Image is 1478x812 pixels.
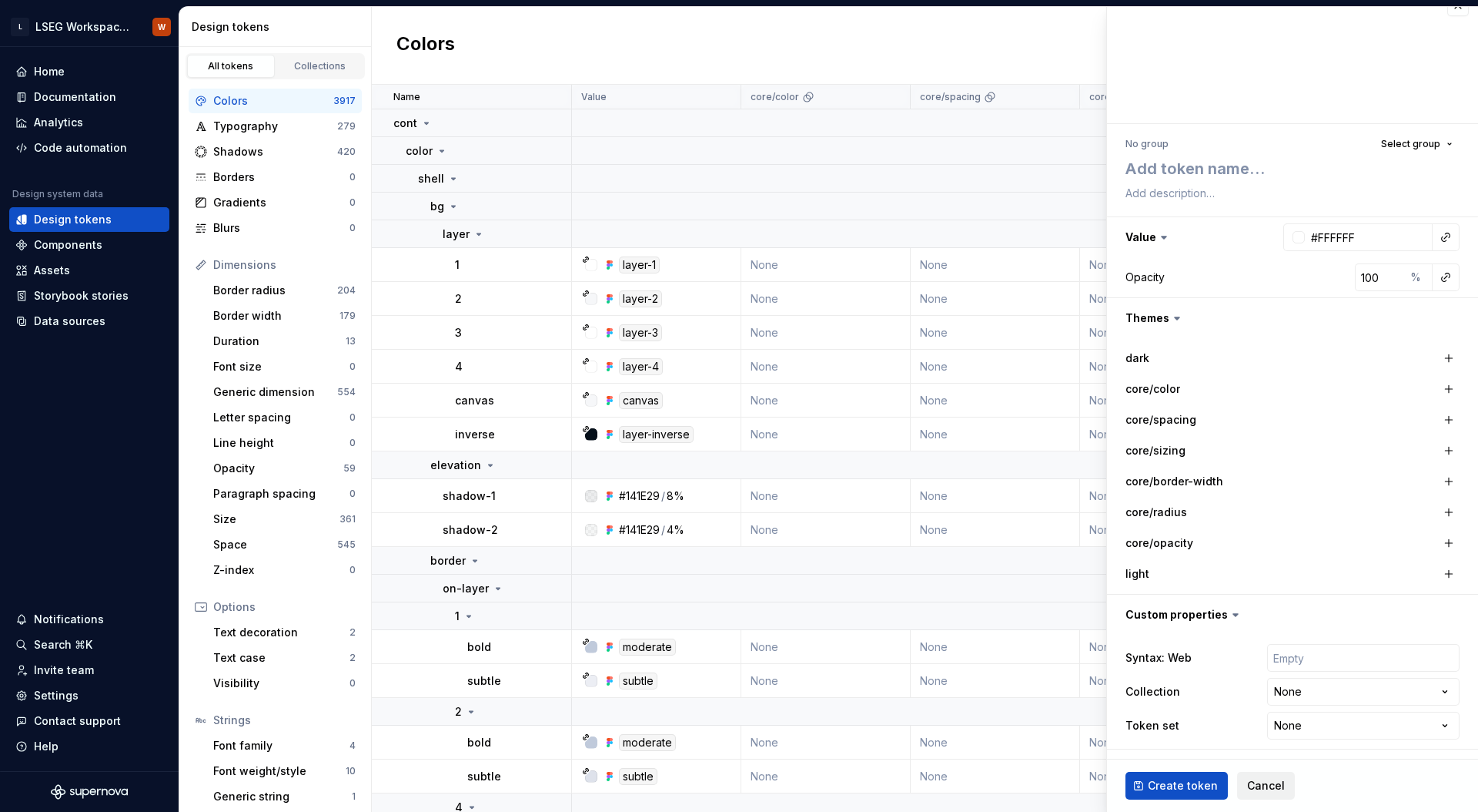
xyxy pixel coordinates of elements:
[213,119,337,134] div: Typography
[1125,412,1196,428] label: core/spacing
[213,410,349,425] div: Letter spacing
[34,115,83,130] div: Analytics
[741,316,911,350] td: None
[1125,505,1187,520] label: core/radius
[9,110,169,135] a: Analytics
[189,216,362,240] a: Blurs0
[213,308,339,324] div: Border width
[11,18,29,36] div: L
[619,768,657,785] div: subtle
[741,248,911,282] td: None
[1125,138,1169,150] div: No group
[213,537,337,552] div: Space
[337,120,356,133] div: 279
[467,639,491,655] p: bold
[207,646,362,670] a: Text case2
[207,354,362,379] a: Font size0
[430,458,481,473] p: elevation
[213,283,337,298] div: Border radius
[455,291,462,307] p: 2
[34,688,79,703] div: Settings
[911,248,1080,282] td: None
[1125,474,1223,489] label: core/border-width
[343,462,356,475] div: 59
[619,673,657,690] div: subtle
[213,599,356,615] div: Options
[455,359,463,374] p: 4
[911,418,1080,451] td: None
[741,479,911,513] td: None
[213,625,349,640] div: Text decoration
[207,532,362,557] a: Space545
[9,607,169,632] button: Notifications
[9,683,169,708] a: Settings
[751,91,799,103] p: core/color
[619,324,662,341] div: layer-3
[455,257,460,273] p: 1
[741,384,911,418] td: None
[1080,316,1249,350] td: None
[213,650,349,666] div: Text case
[213,789,352,804] div: Generic string
[1080,248,1249,282] td: None
[349,171,356,183] div: 0
[455,704,462,720] p: 2
[213,359,349,374] div: Font size
[12,188,103,200] div: Design system data
[1080,630,1249,664] td: None
[911,479,1080,513] td: None
[619,392,663,409] div: canvas
[418,171,444,186] p: shell
[213,562,349,578] div: Z-index
[207,759,362,783] a: Font weight/style10
[1237,772,1295,800] button: Cancel
[346,335,356,347] div: 13
[34,89,116,105] div: Documentation
[619,522,660,538] div: #141E29
[1080,282,1249,316] td: None
[741,726,911,760] td: None
[333,95,356,107] div: 3917
[1080,418,1249,451] td: None
[213,334,346,349] div: Duration
[406,143,433,159] p: color
[34,314,105,329] div: Data sources
[9,709,169,733] button: Contact support
[34,637,92,653] div: Search ⌘K
[207,558,362,582] a: Z-index0
[619,358,663,375] div: layer-4
[661,522,665,538] div: /
[741,513,911,547] td: None
[349,652,356,664] div: 2
[430,199,444,214] p: bg
[1247,778,1285,794] span: Cancel
[213,763,346,779] div: Font weight/style
[213,220,349,236] div: Blurs
[9,734,169,759] button: Help
[189,190,362,215] a: Gradients0
[467,673,501,689] p: subtle
[1381,138,1440,150] span: Select group
[337,284,356,297] div: 204
[51,784,128,800] a: Supernova Logo
[1125,270,1165,285] div: Opacity
[34,263,70,278] div: Assets
[1125,772,1228,800] button: Create token
[1125,443,1185,458] label: core/sizing
[1125,381,1180,397] label: core/color
[34,64,65,79] div: Home
[213,144,337,159] div: Shadows
[455,325,462,341] p: 3
[349,222,356,234] div: 0
[213,93,333,109] div: Colors
[349,740,356,752] div: 4
[455,393,494,408] p: canvas
[1080,513,1249,547] td: None
[207,620,362,645] a: Text decoration2
[741,418,911,451] td: None
[1267,644,1460,672] input: Empty
[1125,351,1149,366] label: dark
[349,196,356,209] div: 0
[207,784,362,809] a: Generic string1
[1125,535,1193,551] label: core/opacity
